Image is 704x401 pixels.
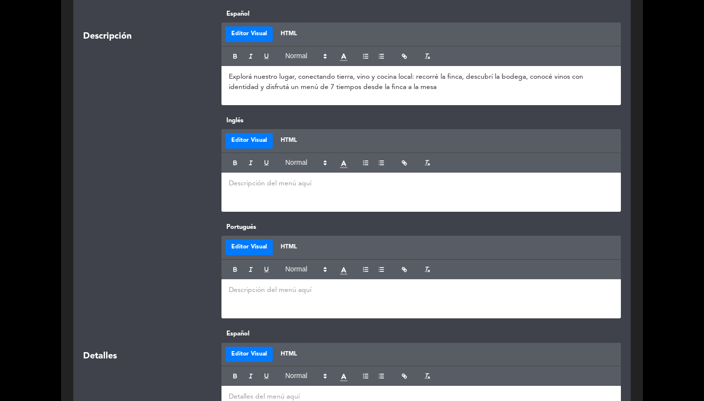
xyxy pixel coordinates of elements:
[83,349,117,363] span: Detalles
[275,240,303,255] button: HTML
[221,329,621,339] label: Español
[221,115,621,126] label: Inglés
[225,240,273,255] button: Editor Visual
[275,133,303,149] button: HTML
[221,9,621,19] label: Español
[221,222,621,232] label: Portugués
[229,72,614,92] p: Explorá nuestro lugar, conectando tierra, vino y cocina local: recorré la finca, descubrí la bode...
[275,26,303,42] button: HTML
[225,133,273,149] button: Editor Visual
[225,26,273,42] button: Editor Visual
[83,29,132,44] span: Descripción
[225,347,273,362] button: Editor Visual
[275,347,303,362] button: HTML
